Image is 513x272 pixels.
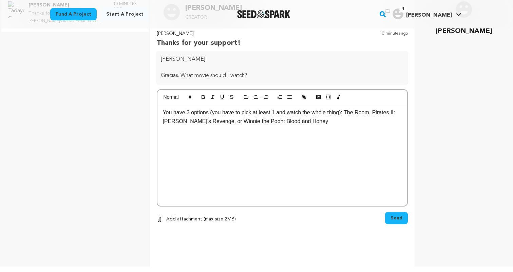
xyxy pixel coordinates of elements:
[391,215,402,221] span: Send
[391,7,463,19] a: Hooper's Profile
[436,26,492,37] p: [PERSON_NAME]
[161,55,404,63] p: [PERSON_NAME]!
[385,212,408,224] button: Send
[237,10,290,18] a: Seed&Spark Homepage
[406,13,452,18] span: [PERSON_NAME]
[393,8,403,19] img: user.png
[166,215,236,224] p: Add attachment (max size 2MB)
[161,72,404,80] p: Gracias. What movie should I watch?
[393,8,452,19] div: Hooper's Profile
[163,108,402,125] p: You have 3 options (you have to pick at least 1 and watch the whole thing): The Room, Pirates II:...
[157,38,241,48] p: Thanks for your support!
[157,30,241,38] p: [PERSON_NAME]
[157,212,236,227] button: Add attachment (max size 2MB)
[237,10,290,18] img: Seed&Spark Logo Dark Mode
[50,8,97,20] a: Fund a project
[101,8,149,20] a: Start a project
[399,6,407,13] span: 1
[391,7,463,21] span: Hooper's Profile
[380,30,408,49] p: 10 minutes ago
